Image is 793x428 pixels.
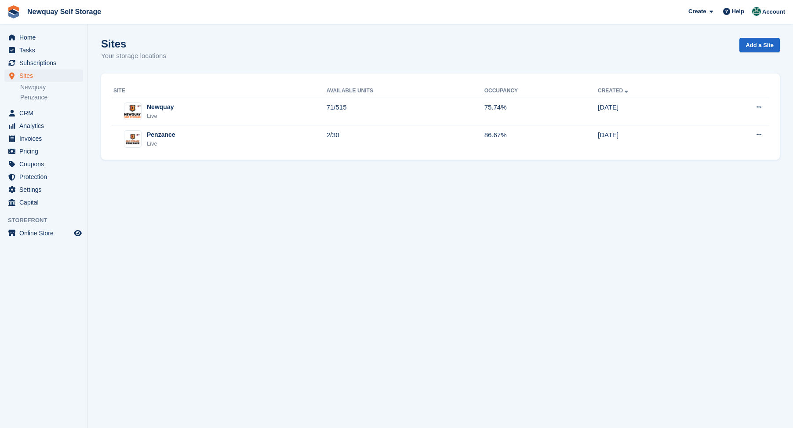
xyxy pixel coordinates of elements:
[19,196,72,209] span: Capital
[101,51,166,61] p: Your storage locations
[19,145,72,157] span: Pricing
[598,98,706,125] td: [DATE]
[101,38,166,50] h1: Sites
[739,38,780,52] a: Add a Site
[19,183,72,196] span: Settings
[147,102,174,112] div: Newquay
[19,57,72,69] span: Subscriptions
[4,57,83,69] a: menu
[19,107,72,119] span: CRM
[19,120,72,132] span: Analytics
[4,158,83,170] a: menu
[484,98,598,125] td: 75.74%
[147,139,175,148] div: Live
[327,84,484,98] th: Available Units
[4,196,83,209] a: menu
[19,44,72,56] span: Tasks
[4,120,83,132] a: menu
[20,83,83,91] a: Newquay
[327,125,484,153] td: 2/30
[19,171,72,183] span: Protection
[19,158,72,170] span: Coupons
[124,105,141,117] img: Image of Newquay site
[19,31,72,44] span: Home
[112,84,327,98] th: Site
[4,44,83,56] a: menu
[4,171,83,183] a: menu
[762,7,785,16] span: Account
[4,183,83,196] a: menu
[73,228,83,238] a: Preview store
[484,84,598,98] th: Occupancy
[732,7,744,16] span: Help
[7,5,20,18] img: stora-icon-8386f47178a22dfd0bd8f6a31ec36ba5ce8667c1dd55bd0f319d3a0aa187defe.svg
[4,70,83,82] a: menu
[4,227,83,239] a: menu
[124,133,141,146] img: Image of Penzance site
[4,132,83,145] a: menu
[147,130,175,139] div: Penzance
[19,70,72,82] span: Sites
[24,4,105,19] a: Newquay Self Storage
[752,7,761,16] img: JON
[327,98,484,125] td: 71/515
[484,125,598,153] td: 86.67%
[688,7,706,16] span: Create
[4,145,83,157] a: menu
[598,125,706,153] td: [DATE]
[4,107,83,119] a: menu
[20,93,83,102] a: Penzance
[19,227,72,239] span: Online Store
[598,88,630,94] a: Created
[19,132,72,145] span: Invoices
[147,112,174,121] div: Live
[8,216,87,225] span: Storefront
[4,31,83,44] a: menu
